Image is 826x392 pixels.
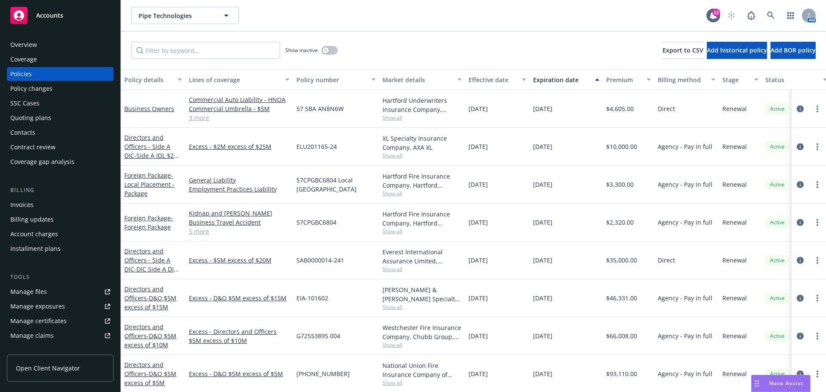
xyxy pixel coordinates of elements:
[663,42,703,59] button: Export to CSV
[189,209,290,218] a: Kidnap and [PERSON_NAME]
[812,179,823,190] a: more
[10,52,37,66] div: Coverage
[382,247,462,265] div: Everest International Assurance Limited, Everest, Price Forbes & Partners
[10,155,74,169] div: Coverage gap analysis
[7,96,114,110] a: SSC Cases
[382,114,462,121] span: Show all
[7,67,114,81] a: Policies
[121,69,185,90] button: Policy details
[382,303,462,311] span: Show all
[533,293,552,302] span: [DATE]
[382,361,462,379] div: National Union Fire Insurance Company of [GEOGRAPHIC_DATA], [GEOGRAPHIC_DATA], AIG, CRC Group
[293,69,379,90] button: Policy number
[124,361,176,387] a: Directors and Officers
[7,111,114,125] a: Quoting plans
[795,104,805,114] a: circleInformation
[189,95,290,104] a: Commercial Auto Liability - HNOA
[124,323,176,349] a: Directors and Officers
[7,38,114,52] a: Overview
[189,185,290,194] a: Employment Practices Liability
[7,285,114,299] a: Manage files
[606,142,637,151] span: $10,000.00
[124,214,173,231] span: - Foreign Package
[812,255,823,265] a: more
[296,218,336,227] span: 57CPGBC6804
[658,369,712,378] span: Agency - Pay in full
[795,331,805,341] a: circleInformation
[131,7,239,24] button: Pipe Technologies
[10,299,65,313] div: Manage exposures
[795,369,805,379] a: circleInformation
[382,323,462,341] div: Westchester Fire Insurance Company, Chubb Group, CRC Group
[812,217,823,228] a: more
[468,218,488,227] span: [DATE]
[769,105,786,113] span: Active
[382,190,462,197] span: Show all
[606,218,634,227] span: $2,320.00
[658,293,712,302] span: Agency - Pay in full
[7,186,114,194] div: Billing
[10,38,37,52] div: Overview
[795,255,805,265] a: circleInformation
[663,46,703,54] span: Export to CSV
[606,256,637,265] span: $35,000.00
[722,142,747,151] span: Renewal
[533,218,552,227] span: [DATE]
[296,176,376,194] span: 57CPGBC6804 Local [GEOGRAPHIC_DATA]
[769,181,786,188] span: Active
[712,9,720,16] div: 12
[782,7,799,24] a: Switch app
[769,332,786,340] span: Active
[603,69,654,90] button: Premium
[296,293,328,302] span: EIA-101602
[189,218,290,227] a: Business Travel Accident
[468,369,488,378] span: [DATE]
[382,134,462,152] div: XL Specialty Insurance Company, AXA XL
[769,143,786,151] span: Active
[769,256,786,264] span: Active
[189,104,290,113] a: Commercial Umbrella - $5M
[7,52,114,66] a: Coverage
[10,227,58,241] div: Account charges
[769,380,803,387] span: Nova Assist
[533,331,552,340] span: [DATE]
[382,379,462,386] span: Show all
[189,327,290,345] a: Excess - Directors and Officers $5M excess of $10M
[382,341,462,349] span: Show all
[189,75,280,84] div: Lines of coverage
[7,155,114,169] a: Coverage gap analysis
[7,329,114,343] a: Manage claims
[722,104,747,113] span: Renewal
[10,126,35,139] div: Contacts
[189,176,290,185] a: General Liability
[189,293,290,302] a: Excess - D&O $5M excess of $15M
[723,7,740,24] a: Start snowing
[707,46,767,54] span: Add historical policy
[124,247,178,291] a: Directors and Officers - Side A DIC
[7,198,114,212] a: Invoices
[382,210,462,228] div: Hartford Fire Insurance Company, Hartford Insurance Group
[771,46,816,54] span: Add BOR policy
[10,198,34,212] div: Invoices
[606,331,637,340] span: $66,008.00
[468,104,488,113] span: [DATE]
[124,294,176,311] span: - D&O $5M excess of $15M
[795,293,805,303] a: circleInformation
[812,104,823,114] a: more
[7,299,114,313] a: Manage exposures
[795,217,805,228] a: circleInformation
[530,69,603,90] button: Expiration date
[189,113,290,122] a: 3 more
[382,285,462,303] div: [PERSON_NAME] & [PERSON_NAME] Specialty Insurance Company, [PERSON_NAME] & [PERSON_NAME] ([GEOGRA...
[795,142,805,152] a: circleInformation
[765,75,818,84] div: Status
[189,256,290,265] a: Excess - $5M excess of $20M
[468,180,488,189] span: [DATE]
[658,331,712,340] span: Agency - Pay in full
[658,75,706,84] div: Billing method
[124,133,179,169] a: Directors and Officers - Side A DIC
[296,75,366,84] div: Policy number
[10,82,52,96] div: Policy changes
[382,172,462,190] div: Hartford Fire Insurance Company, Hartford Insurance Group
[468,142,488,151] span: [DATE]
